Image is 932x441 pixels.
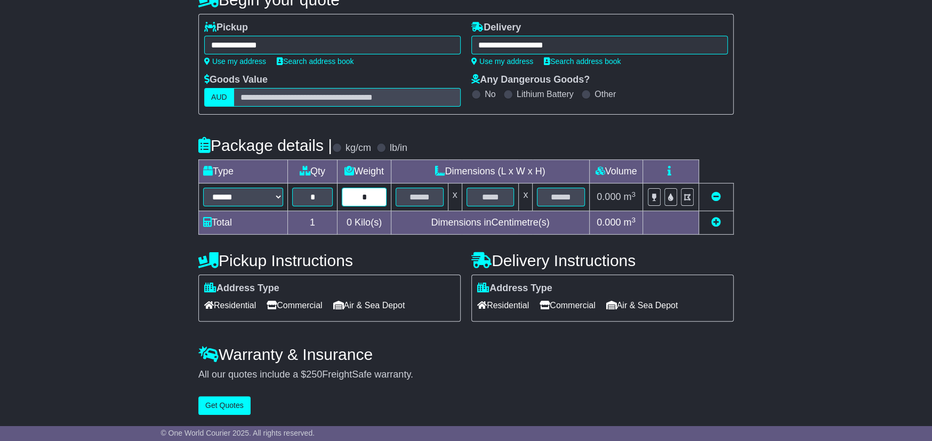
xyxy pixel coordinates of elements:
td: Total [199,211,288,235]
td: Dimensions in Centimetre(s) [391,211,589,235]
span: 0.000 [597,191,621,202]
label: Address Type [204,283,279,294]
td: x [448,183,462,211]
span: 0 [347,217,352,228]
label: Delivery [471,22,521,34]
a: Use my address [204,57,266,66]
label: Lithium Battery [517,89,574,99]
td: 1 [288,211,338,235]
label: AUD [204,88,234,107]
span: © One World Courier 2025. All rights reserved. [160,429,315,437]
a: Add new item [711,217,721,228]
label: Pickup [204,22,248,34]
span: Commercial [267,297,322,314]
td: Volume [589,160,642,183]
td: Dimensions (L x W x H) [391,160,589,183]
a: Search address book [544,57,621,66]
label: Address Type [477,283,552,294]
span: Residential [477,297,529,314]
td: x [519,183,533,211]
a: Use my address [471,57,533,66]
span: 0.000 [597,217,621,228]
sup: 3 [631,190,636,198]
label: kg/cm [346,142,371,154]
button: Get Quotes [198,396,251,415]
div: All our quotes include a $ FreightSafe warranty. [198,369,734,381]
label: lb/in [390,142,407,154]
h4: Warranty & Insurance [198,346,734,363]
sup: 3 [631,216,636,224]
a: Remove this item [711,191,721,202]
td: Type [199,160,288,183]
td: Qty [288,160,338,183]
span: Residential [204,297,256,314]
label: Other [594,89,616,99]
td: Weight [338,160,391,183]
label: Goods Value [204,74,268,86]
label: No [485,89,495,99]
h4: Pickup Instructions [198,252,461,269]
span: m [623,191,636,202]
label: Any Dangerous Goods? [471,74,590,86]
span: m [623,217,636,228]
span: Air & Sea Depot [333,297,405,314]
td: Kilo(s) [338,211,391,235]
h4: Package details | [198,137,332,154]
h4: Delivery Instructions [471,252,734,269]
span: Air & Sea Depot [606,297,678,314]
span: 250 [306,369,322,380]
span: Commercial [540,297,595,314]
a: Search address book [277,57,353,66]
